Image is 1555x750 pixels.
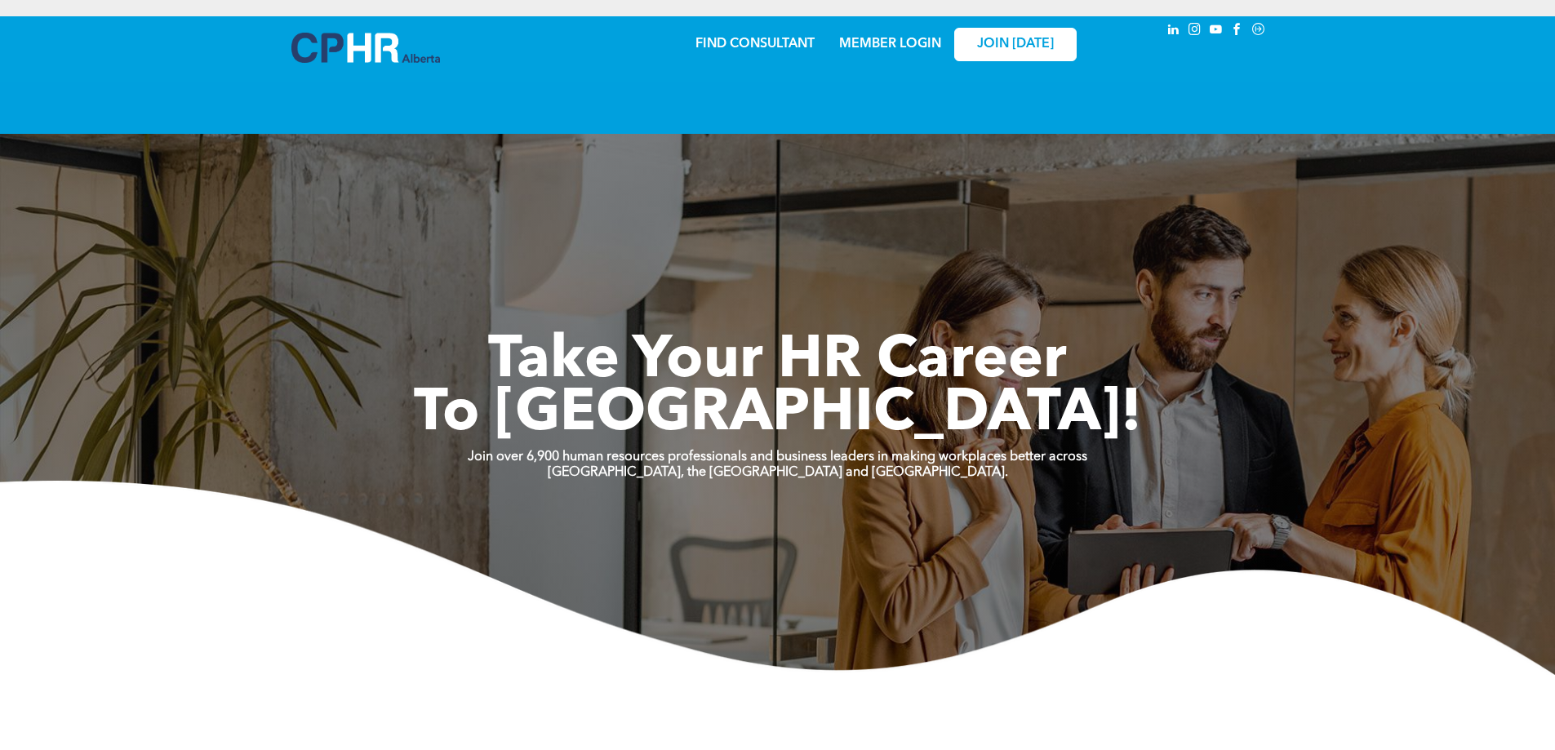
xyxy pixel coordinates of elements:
a: FIND CONSULTANT [695,38,815,51]
a: facebook [1228,20,1246,42]
strong: Join over 6,900 human resources professionals and business leaders in making workplaces better ac... [468,450,1087,464]
span: To [GEOGRAPHIC_DATA]! [414,385,1142,444]
a: linkedin [1165,20,1183,42]
a: JOIN [DATE] [954,28,1077,61]
strong: [GEOGRAPHIC_DATA], the [GEOGRAPHIC_DATA] and [GEOGRAPHIC_DATA]. [548,466,1008,479]
a: MEMBER LOGIN [839,38,941,51]
span: Take Your HR Career [488,332,1067,391]
a: Social network [1250,20,1268,42]
a: youtube [1207,20,1225,42]
a: instagram [1186,20,1204,42]
img: A blue and white logo for cp alberta [291,33,440,63]
span: JOIN [DATE] [977,37,1054,52]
